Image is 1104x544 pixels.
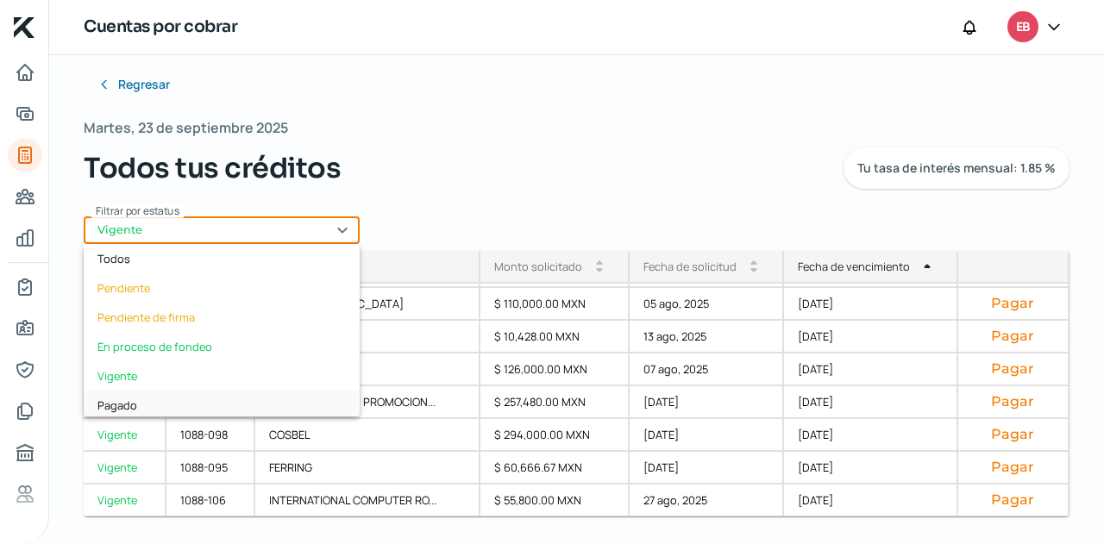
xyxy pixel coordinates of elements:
a: Vigente [84,485,166,517]
span: EB [1016,17,1030,38]
div: 27 ago, 2025 [630,485,784,517]
div: SAP [GEOGRAPHIC_DATA] [255,288,480,321]
a: Inicio [8,55,42,90]
div: $ 60,666.67 MXN [480,452,630,485]
div: Todos [84,244,360,273]
a: Vigente [84,419,166,452]
span: Martes, 23 de septiembre 2025 [84,116,288,141]
div: Fecha de solicitud [643,259,737,274]
div: [DATE] [784,353,957,386]
div: [DATE] [630,386,784,419]
div: 1088-106 [166,485,255,517]
div: IPP INFORMACION PROMOCION... [255,386,480,419]
button: Pagar [972,426,1054,443]
button: Pagar [972,393,1054,410]
div: [DATE] [784,386,957,419]
div: $ 294,000.00 MXN [480,419,630,452]
a: Mis finanzas [8,221,42,255]
div: [DATE] [784,419,957,452]
span: Todos tus créditos [84,147,341,189]
div: [DATE] [784,288,957,321]
div: Pendiente de firma [84,303,360,332]
div: 1088-095 [166,452,255,485]
div: COSBEL [255,353,480,386]
div: 13 ago, 2025 [630,321,784,353]
span: Filtrar por estatus [96,203,179,218]
a: Referencias [8,477,42,511]
div: Pagado [84,391,360,420]
div: $ 10,428.00 MXN [480,321,630,353]
a: Buró de crédito [8,435,42,470]
i: arrow_drop_down [750,266,757,273]
div: [DATE] [784,452,957,485]
a: Documentos [8,394,42,428]
button: Pagar [972,491,1054,509]
div: INTERNATIONAL COMPUTER RO... [255,485,480,517]
div: Fecha de vencimiento [798,259,910,274]
div: COSBEL [255,419,480,452]
button: Pagar [972,328,1054,345]
div: Monto solicitado [494,259,582,274]
a: Adelantar facturas [8,97,42,131]
span: Regresar [118,78,170,91]
h1: Cuentas por cobrar [84,15,237,40]
a: Representantes [8,353,42,387]
div: [DATE] [630,452,784,485]
div: 05 ago, 2025 [630,288,784,321]
a: Tus créditos [8,138,42,172]
div: En proceso de fondeo [84,332,360,361]
i: arrow_drop_down [596,266,603,273]
div: $ 55,800.00 MXN [480,485,630,517]
div: FERRING [255,452,480,485]
div: [DATE] [784,321,957,353]
button: Pagar [972,459,1054,476]
div: [DATE] [630,419,784,452]
div: 1088-098 [166,419,255,452]
div: $ 257,480.00 MXN [480,386,630,419]
div: [DATE] [784,485,957,517]
button: Regresar [84,67,184,102]
div: COSBEL [255,321,480,353]
div: 07 ago, 2025 [630,353,784,386]
button: Pagar [972,295,1054,312]
div: Pendiente [84,273,360,303]
a: Mi contrato [8,270,42,304]
a: Información general [8,311,42,346]
span: Tu tasa de interés mensual: 1.85 % [857,162,1056,174]
a: Vigente [84,452,166,485]
a: Pago a proveedores [8,179,42,214]
div: Vigente [84,361,360,391]
i: arrow_drop_up [924,263,931,270]
button: Pagar [972,360,1054,378]
div: $ 126,000.00 MXN [480,353,630,386]
div: $ 110,000.00 MXN [480,288,630,321]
